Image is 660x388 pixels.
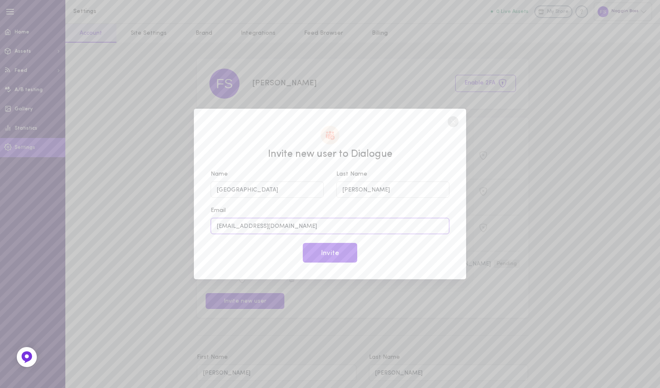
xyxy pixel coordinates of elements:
input: Email [211,218,449,234]
input: Name [211,181,324,198]
span: Name [211,171,228,177]
button: Invite [303,243,357,263]
span: Email [211,207,226,214]
input: Last Name [336,181,449,198]
span: Invite new user to Dialogue [211,148,449,162]
span: Last Name [336,171,367,177]
img: Feedback Button [21,351,33,363]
